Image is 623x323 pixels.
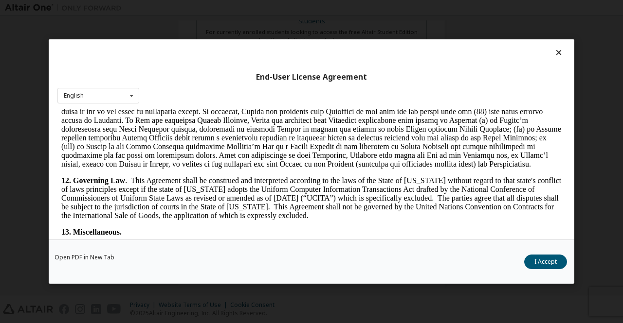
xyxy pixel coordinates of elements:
[524,255,567,269] button: I Accept
[4,67,504,111] p: . This Agreement shall be construed and interpreted according to the laws of the State of [US_STA...
[4,67,68,75] strong: 12. Governing Law
[4,119,64,127] strong: 13. Miscellaneous.
[4,135,504,161] p: . All notices given by one party to the other under this Agreement shall be sent by certified mai...
[55,255,114,260] a: Open PDF in New Tab
[64,93,84,99] div: English
[4,135,44,143] strong: 13.1 Notices
[57,72,566,82] div: End-User License Agreement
